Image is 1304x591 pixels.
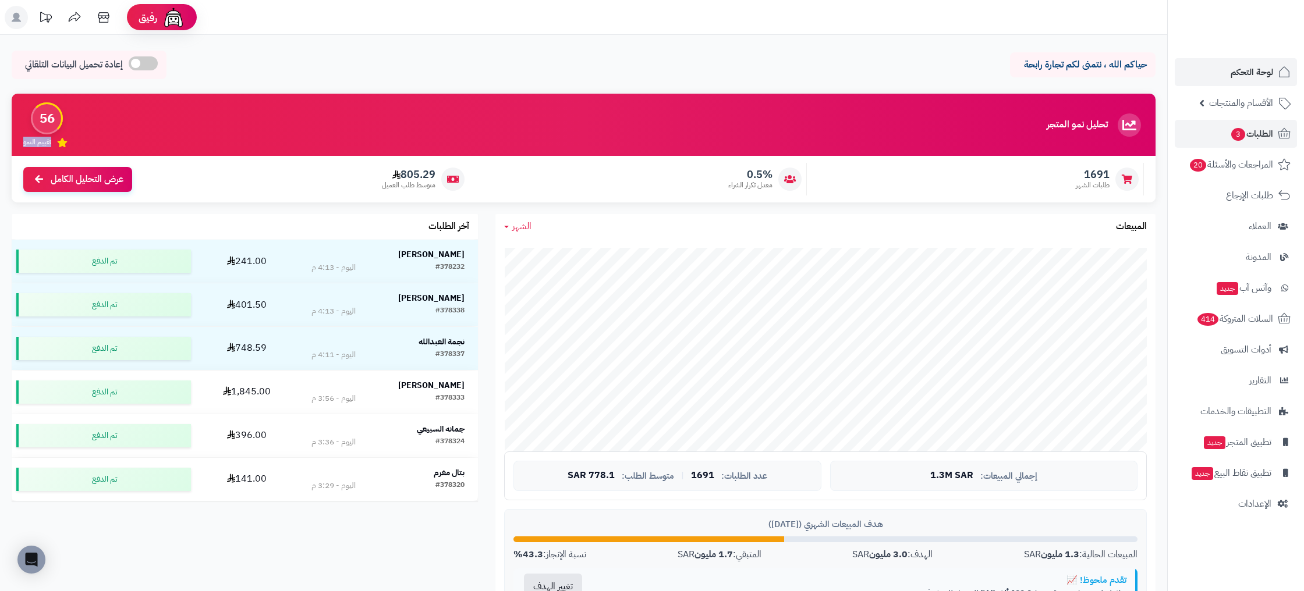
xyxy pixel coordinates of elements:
[1041,547,1079,561] strong: 1.3 مليون
[417,423,465,435] strong: جمانه السبيعي
[196,371,298,414] td: 1,845.00
[1175,459,1297,487] a: تطبيق نقاط البيعجديد
[1204,436,1225,449] span: جديد
[1249,218,1271,234] span: العملاء
[1231,128,1245,141] span: 3
[1175,336,1297,364] a: أدوات التسويق
[678,548,761,561] div: المتبقي: SAR
[428,222,469,232] h3: آخر الطلبات
[311,480,356,492] div: اليوم - 3:29 م
[23,167,132,192] a: عرض التحليل الكامل
[728,180,773,190] span: معدل تكرار الشراء
[1197,313,1218,326] span: 414
[1116,222,1147,232] h3: المبيعات
[1076,180,1110,190] span: طلبات الشهر
[196,458,298,501] td: 141.00
[1216,280,1271,296] span: وآتس آب
[419,336,465,348] strong: نجمة العبدالله
[513,518,1138,531] div: هدف المبيعات الشهري ([DATE])
[16,337,191,360] div: تم الدفع
[1175,274,1297,302] a: وآتس آبجديد
[435,393,465,404] div: #378333
[398,379,465,391] strong: [PERSON_NAME]
[311,349,356,361] div: اليوم - 4:11 م
[1175,120,1297,148] a: الطلبات3
[51,173,123,186] span: عرض التحليل الكامل
[721,471,767,481] span: عدد الطلبات:
[694,547,733,561] strong: 1.7 مليون
[980,471,1037,481] span: إجمالي المبيعات:
[1047,120,1108,130] h3: تحليل نمو المتجر
[512,219,531,233] span: الشهر
[1217,282,1238,295] span: جديد
[1175,397,1297,425] a: التطبيقات والخدمات
[31,6,60,32] a: تحديثات المنصة
[435,262,465,273] div: #378232
[1189,156,1273,173] span: المراجعات والأسئلة
[852,548,933,561] div: الهدف: SAR
[869,547,908,561] strong: 3.0 مليون
[23,137,51,147] span: تقييم النمو
[1196,311,1273,327] span: السلات المتروكة
[398,248,465,261] strong: [PERSON_NAME]
[162,6,185,29] img: ai-face.png
[435,349,465,361] div: #378337
[16,250,191,273] div: تم الدفع
[382,180,435,190] span: متوسط طلب العميل
[568,471,615,481] span: 778.1 SAR
[1192,467,1213,480] span: جديد
[16,380,191,404] div: تم الدفع
[513,548,586,561] div: نسبة الإنجاز:
[1225,33,1293,57] img: logo-2.png
[16,293,191,316] div: تم الدفع
[435,480,465,492] div: #378320
[622,471,674,481] span: متوسط الطلب:
[930,471,973,481] span: 1.3M SAR
[1024,548,1138,561] div: المبيعات الحالية: SAR
[1226,187,1273,204] span: طلبات الإرجاع
[1221,341,1271,358] span: أدوات التسويق
[16,424,191,447] div: تم الدفع
[311,393,356,404] div: اليوم - 3:56 م
[1175,305,1297,333] a: السلات المتروكة414
[1230,126,1273,142] span: الطلبات
[513,547,543,561] strong: 43.3%
[196,240,298,283] td: 241.00
[139,10,157,24] span: رفيق
[435,305,465,317] div: #378338
[728,168,773,181] span: 0.5%
[1175,490,1297,518] a: الإعدادات
[1175,58,1297,86] a: لوحة التحكم
[504,220,531,233] a: الشهر
[1203,434,1271,450] span: تطبيق المتجر
[1175,181,1297,209] a: طلبات الإرجاع
[691,471,714,481] span: 1691
[17,546,45,574] div: Open Intercom Messenger
[1175,151,1297,179] a: المراجعات والأسئلة20
[1190,465,1271,481] span: تطبيق نقاط البيع
[1231,64,1273,80] span: لوحة التحكم
[434,467,465,479] strong: بتال مغرم
[311,305,356,317] div: اليوم - 4:13 م
[1019,58,1147,72] p: حياكم الله ، نتمنى لكم تجارة رابحة
[1246,249,1271,265] span: المدونة
[1190,159,1206,172] span: 20
[1076,168,1110,181] span: 1691
[196,414,298,457] td: 396.00
[1238,496,1271,512] span: الإعدادات
[1175,243,1297,271] a: المدونة
[1209,95,1273,111] span: الأقسام والمنتجات
[1200,403,1271,419] span: التطبيقات والخدمات
[25,58,123,72] span: إعادة تحميل البيانات التلقائي
[1249,372,1271,389] span: التقارير
[1175,366,1297,394] a: التقارير
[311,262,356,273] div: اليوم - 4:13 م
[398,292,465,304] strong: [PERSON_NAME]
[601,574,1126,586] div: تقدم ملحوظ! 📈
[311,436,356,448] div: اليوم - 3:36 م
[435,436,465,448] div: #378324
[1175,428,1297,456] a: تطبيق المتجرجديد
[16,468,191,491] div: تم الدفع
[196,283,298,326] td: 401.50
[681,471,684,480] span: |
